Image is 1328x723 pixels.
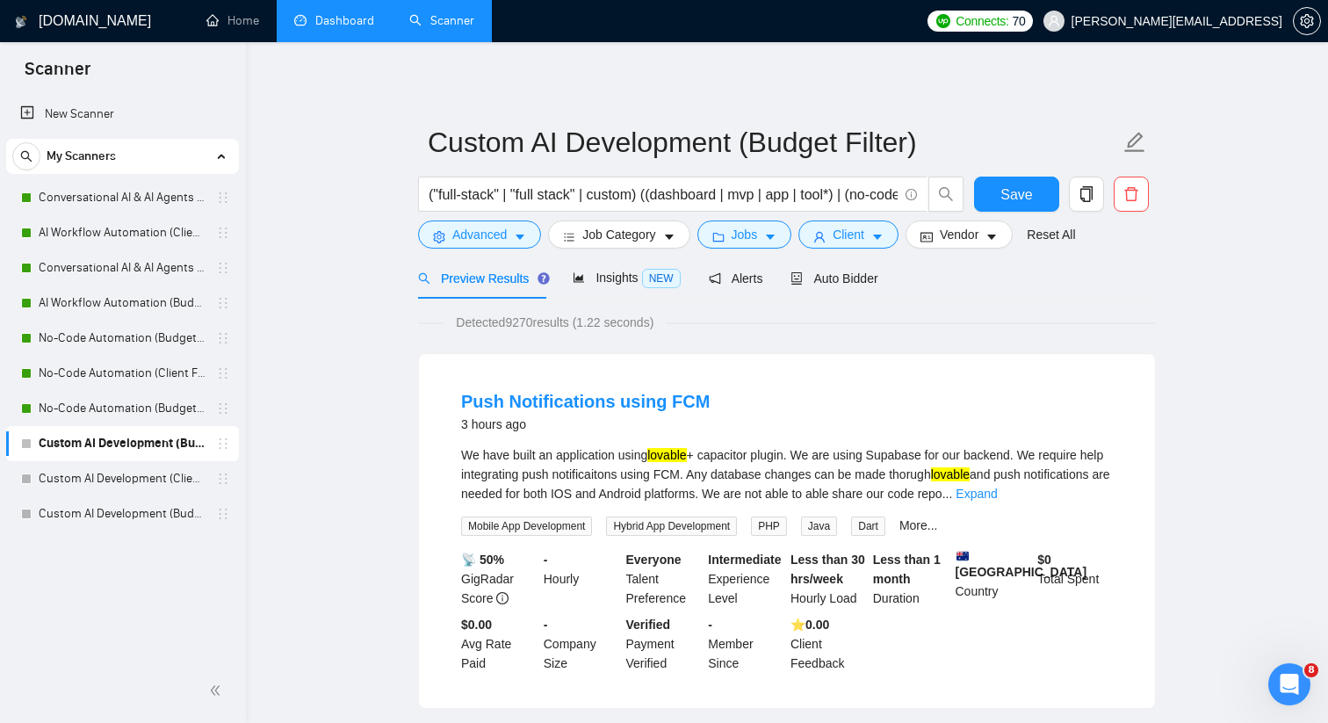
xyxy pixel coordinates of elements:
span: Jobs [732,225,758,244]
span: Connects: [956,11,1008,31]
li: My Scanners [6,139,239,531]
span: Hybrid App Development [606,517,737,536]
span: setting [1294,14,1320,28]
b: Everyone [626,553,682,567]
a: Push Notifications using FCM [461,392,710,411]
span: caret-down [985,230,998,243]
span: info-circle [906,189,917,200]
a: dashboardDashboard [294,13,374,28]
span: holder [216,191,230,205]
div: Experience Level [704,550,787,608]
span: Java [801,517,837,536]
div: Hourly [540,550,623,608]
div: GigRadar Score [458,550,540,608]
button: settingAdvancedcaret-down [418,221,541,249]
b: ⭐️ 0.00 [790,618,829,632]
b: - [544,618,548,632]
span: Save [1000,184,1032,206]
div: Company Size [540,615,623,673]
span: robot [790,272,803,285]
button: setting [1293,7,1321,35]
span: holder [216,401,230,416]
b: Intermediate [708,553,781,567]
span: Client [833,225,864,244]
div: Duration [870,550,952,608]
a: setting [1293,14,1321,28]
div: We have built an application using + capacitor plugin. We are using Supabase for our backend. We ... [461,445,1113,503]
div: Country [952,550,1035,608]
b: Less than 1 month [873,553,941,586]
span: Alerts [709,271,763,286]
span: 8 [1304,663,1318,677]
button: userClientcaret-down [798,221,899,249]
span: copy [1070,186,1103,202]
span: caret-down [663,230,675,243]
span: PHP [751,517,787,536]
span: area-chart [573,271,585,284]
a: AI Workflow Automation (Budget Filters) [39,286,206,321]
span: Vendor [940,225,978,244]
span: double-left [209,682,227,699]
img: logo [15,8,27,36]
span: info-circle [496,592,509,604]
span: holder [216,261,230,275]
span: Auto Bidder [790,271,877,286]
span: holder [216,296,230,310]
span: Advanced [452,225,507,244]
b: - [708,618,712,632]
b: 📡 50% [461,553,504,567]
span: user [813,230,826,243]
span: bars [563,230,575,243]
span: Detected 9270 results (1.22 seconds) [444,313,666,332]
div: Client Feedback [787,615,870,673]
div: Total Spent [1034,550,1116,608]
a: No-Code Automation (Budget Filters W4, Aug) [39,391,206,426]
span: holder [216,226,230,240]
span: user [1048,15,1060,27]
div: Avg Rate Paid [458,615,540,673]
b: [GEOGRAPHIC_DATA] [956,550,1087,579]
iframe: Intercom live chat [1268,663,1310,705]
span: idcard [920,230,933,243]
img: 🇦🇺 [956,550,969,562]
a: No-Code Automation (Budget Filters) [39,321,206,356]
span: search [418,272,430,285]
div: Tooltip anchor [536,271,552,286]
a: More... [899,518,938,532]
span: 70 [1013,11,1026,31]
span: holder [216,331,230,345]
b: $ 0 [1037,553,1051,567]
b: Less than 30 hrs/week [790,553,865,586]
div: Talent Preference [623,550,705,608]
b: $0.00 [461,618,492,632]
a: Conversational AI & AI Agents (Client Filters) [39,180,206,215]
span: Mobile App Development [461,517,592,536]
a: No-Code Automation (Client Filters) [39,356,206,391]
div: Payment Verified [623,615,705,673]
span: setting [433,230,445,243]
button: search [12,142,40,170]
span: holder [216,366,230,380]
span: Job Category [582,225,655,244]
span: caret-down [514,230,526,243]
a: Custom AI Development (Budget Filter) [39,426,206,461]
mark: lovable [931,467,970,481]
a: homeHome [206,13,259,28]
button: folderJobscaret-down [697,221,792,249]
span: holder [216,507,230,521]
span: ... [942,487,953,501]
input: Search Freelance Jobs... [429,184,898,206]
span: folder [712,230,725,243]
div: 3 hours ago [461,414,710,435]
b: Verified [626,618,671,632]
span: Scanner [11,56,105,93]
a: Custom AI Development (Budget Filters) [39,496,206,531]
span: holder [216,472,230,486]
a: AI Workflow Automation (Client Filters) [39,215,206,250]
a: Custom AI Development (Client Filters) [39,461,206,496]
span: NEW [642,269,681,288]
input: Scanner name... [428,120,1120,164]
span: delete [1115,186,1148,202]
button: copy [1069,177,1104,212]
div: Member Since [704,615,787,673]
